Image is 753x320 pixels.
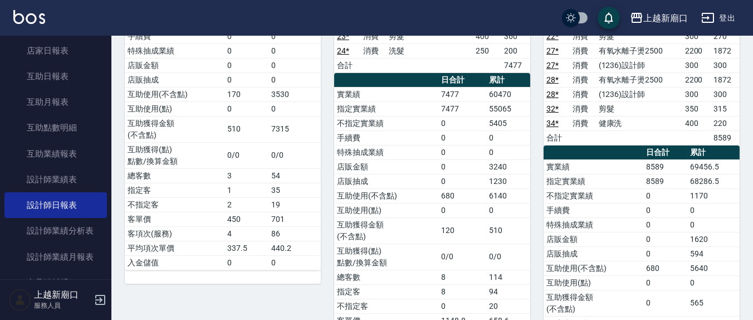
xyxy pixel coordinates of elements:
[544,275,643,290] td: 互助使用(點)
[570,101,596,116] td: 消費
[687,203,740,217] td: 0
[268,142,321,168] td: 0/0
[711,116,740,130] td: 220
[268,212,321,226] td: 701
[643,232,687,246] td: 0
[268,101,321,116] td: 0
[687,290,740,316] td: 565
[334,101,438,116] td: 指定實業績
[570,43,596,58] td: 消費
[125,255,224,270] td: 入金儲值
[711,29,740,43] td: 270
[125,101,224,116] td: 互助使用(點)
[682,58,711,72] td: 300
[643,146,687,160] th: 日合計
[334,188,438,203] td: 互助使用(不含點)
[360,43,387,58] td: 消費
[711,58,740,72] td: 300
[334,130,438,145] td: 手續費
[711,43,740,58] td: 1872
[643,290,687,316] td: 0
[13,10,45,24] img: Logo
[438,270,486,284] td: 8
[697,8,740,28] button: 登出
[682,43,711,58] td: 2200
[438,116,486,130] td: 0
[125,87,224,101] td: 互助使用(不含點)
[125,29,224,43] td: 手續費
[682,87,711,101] td: 300
[544,261,643,275] td: 互助使用(不含點)
[125,116,224,142] td: 互助獲得金額 (不含點)
[682,72,711,87] td: 2200
[643,217,687,232] td: 0
[486,217,530,244] td: 510
[711,130,740,145] td: 8589
[125,212,224,226] td: 客單價
[438,145,486,159] td: 0
[486,174,530,188] td: 1230
[224,87,268,101] td: 170
[501,58,530,72] td: 7477
[334,284,438,299] td: 指定客
[596,29,682,43] td: 剪髮
[643,174,687,188] td: 8589
[687,232,740,246] td: 1620
[125,183,224,197] td: 指定客
[334,58,360,72] td: 合計
[268,87,321,101] td: 3530
[438,130,486,145] td: 0
[486,145,530,159] td: 0
[4,270,107,295] a: 商品消耗明細
[224,72,268,87] td: 0
[224,241,268,255] td: 337.5
[334,159,438,174] td: 店販金額
[486,159,530,174] td: 3240
[9,289,31,311] img: Person
[687,217,740,232] td: 0
[486,270,530,284] td: 114
[687,159,740,174] td: 69456.5
[598,7,620,29] button: save
[125,226,224,241] td: 客項次(服務)
[4,244,107,270] a: 設計師業績月報表
[682,116,711,130] td: 400
[438,217,486,244] td: 120
[4,192,107,218] a: 設計師日報表
[438,87,486,101] td: 7477
[438,159,486,174] td: 0
[544,232,643,246] td: 店販金額
[711,87,740,101] td: 300
[268,197,321,212] td: 19
[643,159,687,174] td: 8589
[438,203,486,217] td: 0
[596,87,682,101] td: (1236)設計師
[544,159,643,174] td: 實業績
[570,116,596,130] td: 消費
[682,101,711,116] td: 350
[125,197,224,212] td: 不指定客
[268,29,321,43] td: 0
[473,43,501,58] td: 250
[334,244,438,270] td: 互助獲得(點) 點數/換算金額
[125,168,224,183] td: 總客數
[386,43,473,58] td: 洗髮
[268,72,321,87] td: 0
[125,72,224,87] td: 店販抽成
[224,58,268,72] td: 0
[486,284,530,299] td: 94
[625,7,692,30] button: 上越新廟口
[486,101,530,116] td: 55065
[224,116,268,142] td: 510
[268,168,321,183] td: 54
[268,116,321,142] td: 7315
[473,29,501,43] td: 400
[501,29,530,43] td: 360
[334,217,438,244] td: 互助獲得金額 (不含點)
[34,300,91,311] p: 服務人員
[711,72,740,87] td: 1872
[334,174,438,188] td: 店販抽成
[125,142,224,168] td: 互助獲得(點) 點數/換算金額
[596,43,682,58] td: 有氧水離子燙2500
[4,38,107,64] a: 店家日報表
